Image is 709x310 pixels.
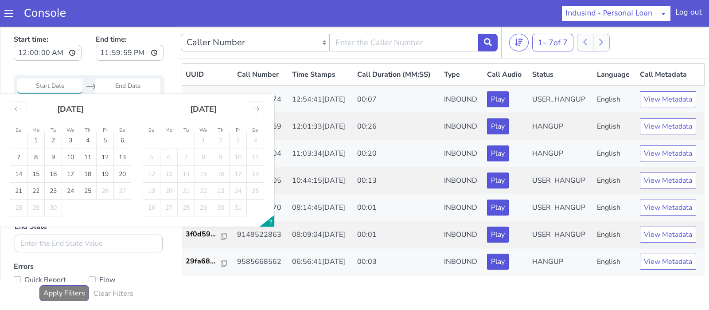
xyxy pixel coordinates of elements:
[97,122,114,139] td: Choose Friday, September 12, 2025 as your check-in date. It’s available.
[45,156,62,173] td: Choose Tuesday, September 23, 2025 as your check-in date. It’s available.
[247,139,264,156] td: Not available. Saturday, October 18, 2025
[160,156,178,173] td: Not available. Monday, October 20, 2025
[593,114,636,141] td: English
[143,139,160,156] td: Not available. Sunday, October 12, 2025
[114,122,131,139] td: Choose Saturday, September 13, 2025 as your check-in date. It’s available.
[14,247,89,259] label: Quick Report
[529,222,593,249] td: HANGUP
[354,195,440,222] td: 00:01
[143,122,160,139] td: Not available. Sunday, October 5, 2025
[593,141,636,168] td: English
[195,106,212,122] td: Not available. Wednesday, October 1, 2025
[354,86,440,114] td: 00:26
[95,52,160,67] input: End Date
[487,227,509,243] button: Play
[675,7,702,21] div: Log out
[440,141,484,168] td: INBOUND
[252,100,258,107] small: Sa
[354,114,440,141] td: 00:20
[178,156,195,173] td: Not available. Tuesday, October 21, 2025
[186,202,221,213] p: 3f0d59...
[636,37,705,59] th: Call Metadata
[212,156,230,173] td: Not available. Thursday, October 23, 2025
[330,7,479,25] input: Enter the Caller Number
[288,86,353,114] td: 12:01:33[DATE]
[230,106,247,122] td: Not available. Friday, October 3, 2025
[51,100,56,107] small: Tu
[186,229,221,240] p: 29fa68...
[195,139,212,156] td: Not available. Wednesday, October 15, 2025
[182,37,234,59] th: UUID
[529,168,593,195] td: USER_HANGUP
[178,122,195,139] td: Not available. Tuesday, October 7, 2025
[32,100,39,107] small: Mo
[288,168,353,195] td: 08:14:45[DATE]
[593,37,636,59] th: Language
[288,37,353,59] th: Time Stamps
[96,18,164,34] input: End time:
[15,208,163,226] input: Enter the End State Value
[593,86,636,114] td: English
[97,106,114,122] td: Choose Friday, September 5, 2025 as your check-in date. It’s available.
[288,195,353,222] td: 08:09:04[DATE]
[640,173,696,189] button: View Metadata
[79,106,97,122] td: Choose Thursday, September 4, 2025 as your check-in date. It’s available.
[114,139,131,156] td: Choose Saturday, September 20, 2025 as your check-in date. It’s available.
[103,100,107,107] small: Fr
[288,114,353,141] td: 11:03:34[DATE]
[45,106,62,122] td: Choose Tuesday, September 2, 2025 as your check-in date. It’s available.
[186,202,230,213] a: 3f0d59...
[483,37,528,59] th: Call Audio
[288,141,353,168] td: 10:44:15[DATE]
[27,173,45,190] td: Not available. Monday, September 29, 2025
[288,59,353,86] td: 12:54:41[DATE]
[354,141,440,168] td: 00:13
[27,106,45,122] td: Choose Monday, September 1, 2025 as your check-in date. It’s available.
[96,5,164,37] label: End time:
[10,75,27,90] div: Move backward to switch to the previous month.
[487,200,509,216] button: Play
[529,141,593,168] td: USER_HANGUP
[354,37,440,59] th: Call Duration (MM:SS)
[230,173,247,190] td: Not available. Friday, October 31, 2025
[45,139,62,156] td: Choose Tuesday, September 16, 2025 as your check-in date. It’s available.
[532,7,573,25] button: 1- 7of 7
[230,139,247,156] td: Not available. Friday, October 17, 2025
[10,173,27,190] td: Not available. Sunday, September 28, 2025
[17,52,82,67] input: Start Date
[16,100,21,107] small: Su
[212,173,230,190] td: Not available. Thursday, October 30, 2025
[260,188,274,200] button: Open the keyboard shortcuts panel.
[148,100,154,107] small: Su
[561,5,656,21] button: Indusind - Personal Loan
[640,200,696,216] button: View Metadata
[230,122,247,139] td: Not available. Friday, October 10, 2025
[593,222,636,249] td: English
[97,156,114,173] td: Not available. Friday, September 26, 2025
[247,122,264,139] td: Not available. Saturday, October 11, 2025
[186,229,230,240] a: 29fa68...
[440,114,484,141] td: INBOUND
[45,122,62,139] td: Choose Tuesday, September 9, 2025 as your check-in date. It’s available.
[440,195,484,222] td: INBOUND
[93,263,133,271] h6: Clear Filters
[212,106,230,122] td: Not available. Thursday, October 2, 2025
[79,156,97,173] td: Choose Thursday, September 25, 2025 as your check-in date. It’s available.
[14,5,82,37] label: Start time:
[236,100,240,107] small: Fr
[195,122,212,139] td: Not available. Wednesday, October 8, 2025
[62,156,79,173] td: Choose Wednesday, September 24, 2025 as your check-in date. It’s available.
[13,7,77,20] a: Console
[212,122,230,139] td: Not available. Thursday, October 9, 2025
[549,11,568,21] span: 7 of 7
[45,173,62,190] td: Not available. Tuesday, September 30, 2025
[440,168,484,195] td: INBOUND
[593,168,636,195] td: English
[529,59,593,86] td: USER_HANGUP
[195,156,212,173] td: Not available. Wednesday, October 22, 2025
[62,122,79,139] td: Choose Wednesday, September 10, 2025 as your check-in date. It’s available.
[234,222,289,249] td: 9585668562
[27,156,45,173] td: Choose Monday, September 22, 2025 as your check-in date. It’s available.
[85,100,90,107] small: Th
[190,77,217,88] strong: [DATE]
